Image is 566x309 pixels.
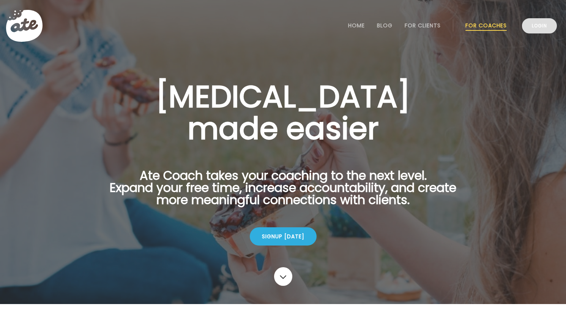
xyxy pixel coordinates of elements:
[98,170,468,215] p: Ate Coach takes your coaching to the next level. Expand your free time, increase accountability, ...
[465,22,507,29] a: For Coaches
[522,18,557,33] a: Login
[98,81,468,144] h1: [MEDICAL_DATA] made easier
[348,22,365,29] a: Home
[250,227,317,246] div: Signup [DATE]
[405,22,441,29] a: For Clients
[377,22,393,29] a: Blog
